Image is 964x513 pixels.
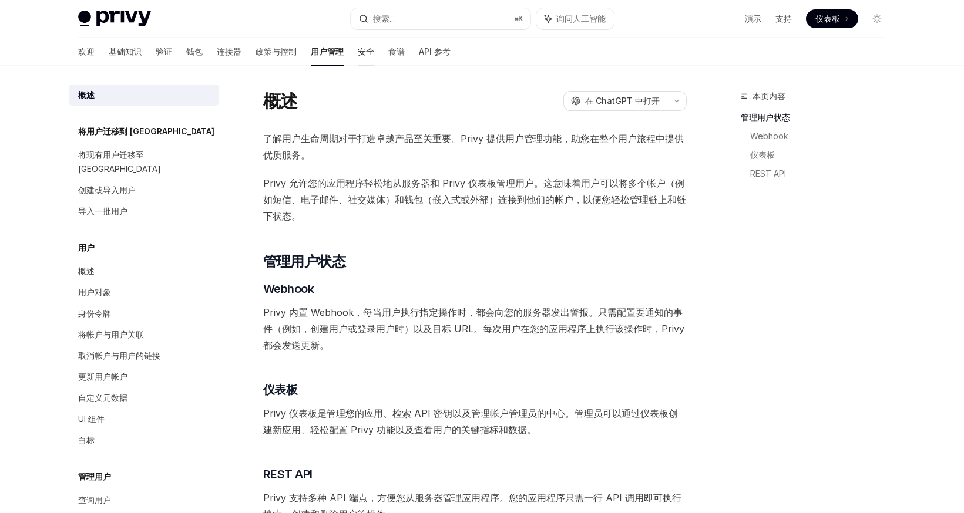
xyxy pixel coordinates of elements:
[263,282,314,296] font: Webhook
[69,303,219,324] a: 身份令牌
[419,46,451,56] font: API 参考
[263,407,678,436] font: Privy 仪表板是管理您的应用、检索 API 密钥以及管理帐户管理员的中心。管理员可以通过仪表板创建新应用、轻松配置 Privy 功能以及查看用户的关键指标和数据。
[311,38,344,66] a: 用户管理
[156,38,172,66] a: 验证
[78,126,214,136] font: 将用户迁移到 [GEOGRAPHIC_DATA]
[263,383,298,397] font: 仪表板
[109,46,142,56] font: 基础知识
[78,393,127,403] font: 自定义元数据
[263,133,684,161] font: 了解用户生命周期对于打造卓越产品至关重要。Privy 提供用户管理功能，助您在整个用户旅程中提供优质服务。
[750,150,775,160] font: 仪表板
[78,185,136,195] font: 创建或导入用户
[78,266,95,276] font: 概述
[69,261,219,282] a: 概述
[750,127,896,146] a: Webhook
[69,85,219,106] a: 概述
[217,46,241,56] font: 连接器
[78,150,161,174] font: 将现有用户迁移至 [GEOGRAPHIC_DATA]
[311,46,344,56] font: 用户管理
[750,164,896,183] a: REST API
[186,38,203,66] a: 钱包
[868,9,886,28] button: 切换暗模式
[263,253,345,270] font: 管理用户状态
[419,38,451,66] a: API 参考
[69,490,219,511] a: 查询用户
[78,287,111,297] font: 用户对象
[69,366,219,387] a: 更新用户帐户
[186,46,203,56] font: 钱包
[263,177,686,222] font: Privy 允许您的应用程序轻松地从服务器和 Privy 仪表板管理用户。这意味着用户可以将多个帐户（例如短信、电子邮件、社交媒体）和钱包（嵌入式或外部）连接到他们的帐户，以便您轻松管理链上和链...
[78,471,111,481] font: 管理用户
[78,46,95,56] font: 欢迎
[69,430,219,451] a: 白标
[69,324,219,345] a: 将帐户与用户关联
[78,90,95,100] font: 概述
[69,409,219,430] a: UI 组件
[256,46,297,56] font: 政策与控制
[256,38,297,66] a: 政策与控制
[69,387,219,409] a: 自定义元数据
[750,146,896,164] a: 仪表板
[109,38,142,66] a: 基础知识
[156,46,172,56] font: 验证
[78,350,160,360] font: 取消帐户与用户的链接
[358,46,374,56] font: 安全
[753,91,785,101] font: 本页内容
[750,168,786,178] font: REST API
[806,9,858,28] a: 仪表板
[741,108,896,127] a: 管理用户状态
[536,8,614,29] button: 询问人工智能
[775,14,792,23] font: 支持
[78,11,151,27] img: 灯光标志
[69,282,219,303] a: 用户对象
[78,414,105,424] font: UI 组件
[78,329,144,339] font: 将帐户与用户关联
[515,14,518,23] font: ⌘
[815,14,840,23] font: 仪表板
[750,131,788,141] font: Webhook
[388,38,405,66] a: 食谱
[69,180,219,201] a: 创建或导入用户
[78,372,127,382] font: 更新用户帐户
[217,38,241,66] a: 连接器
[741,112,790,122] font: 管理用户状态
[745,13,761,25] a: 演示
[78,435,95,445] font: 白标
[263,90,298,112] font: 概述
[388,46,405,56] font: 食谱
[78,38,95,66] a: 欢迎
[585,96,660,106] font: 在 ChatGPT 中打开
[78,308,111,318] font: 身份令牌
[373,14,395,23] font: 搜索...
[78,495,111,505] font: 查询用户
[745,14,761,23] font: 演示
[518,14,523,23] font: K
[263,467,313,481] font: REST API
[69,144,219,180] a: 将现有用户迁移至 [GEOGRAPHIC_DATA]
[78,242,95,252] font: 用户
[69,345,219,366] a: 取消帐户与用户的链接
[563,91,667,111] button: 在 ChatGPT 中打开
[351,8,530,29] button: 搜索...⌘K
[69,201,219,222] a: 导入一批用户
[78,206,127,216] font: 导入一批用户
[775,13,792,25] a: 支持
[358,38,374,66] a: 安全
[263,306,684,351] font: Privy 内置 Webhook，每当用户执行指定操作时，都会向您的服务器发出警报。只需配置要通知的事件（例如，创建用户或登录用户时）以及目标 URL。每次用户在您的应用程序上执行该操作时，Pr...
[556,14,606,23] font: 询问人工智能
